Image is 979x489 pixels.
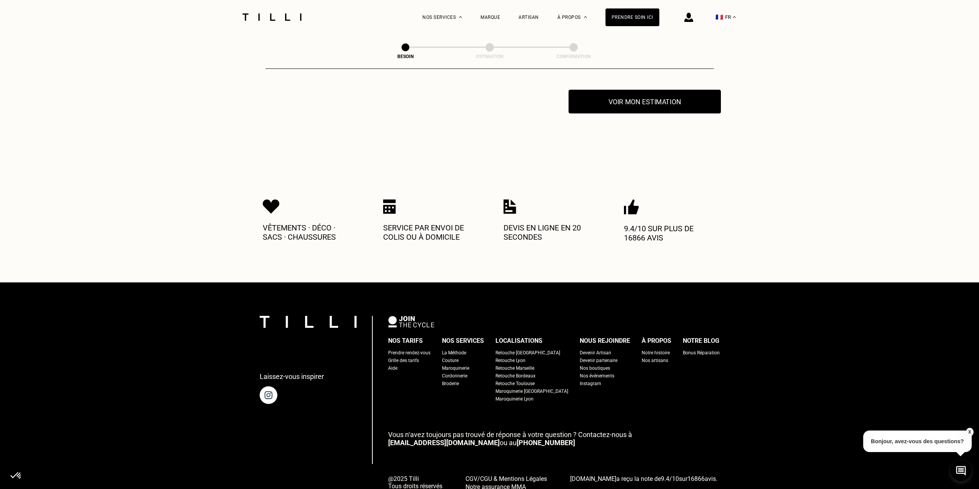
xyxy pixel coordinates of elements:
img: logo Join The Cycle [388,316,434,327]
a: Couture [442,357,459,364]
p: 9.4/10 sur plus de 16866 avis [624,224,716,242]
img: Menu déroulant à propos [584,16,587,18]
a: Broderie [442,380,459,387]
p: Vêtements · Déco · Sacs · Chaussures [263,223,355,242]
div: Confirmation [535,54,612,59]
a: Maroquinerie Lyon [495,395,534,403]
button: X [966,428,973,436]
a: Grille des tarifs [388,357,419,364]
a: CGV/CGU & Mentions Légales [465,474,547,482]
img: Logo du service de couturière Tilli [240,13,304,21]
a: Devenir Artisan [580,349,611,357]
a: Retouche Lyon [495,357,525,364]
div: Nos tarifs [388,335,423,347]
a: Marque [480,15,500,20]
a: Artisan [519,15,539,20]
a: Cordonnerie [442,372,467,380]
div: Localisations [495,335,542,347]
div: Estimation [451,54,528,59]
div: Nous rejoindre [580,335,630,347]
div: À propos [642,335,671,347]
a: Prendre soin ici [605,8,659,26]
a: [PHONE_NUMBER] [517,439,575,447]
span: 9.4 [661,475,669,482]
span: / [661,475,679,482]
span: CGV/CGU & Mentions Légales [465,475,547,482]
p: Laissez-vous inspirer [260,372,324,381]
a: La Méthode [442,349,466,357]
span: @2025 Tilli [388,475,442,482]
p: ou au [388,431,720,447]
div: Besoin [367,54,444,59]
span: [DOMAIN_NAME] [570,475,616,482]
img: menu déroulant [733,16,736,18]
p: Devis en ligne en 20 secondes [504,223,596,242]
span: 16866 [687,475,705,482]
a: Aide [388,364,397,372]
div: Nos services [442,335,484,347]
img: Icon [383,199,396,214]
a: Retouche Marseille [495,364,534,372]
img: Menu déroulant [459,16,462,18]
button: Voir mon estimation [569,90,721,113]
img: Icon [504,199,516,214]
img: icône connexion [684,13,693,22]
a: Prendre rendez-vous [388,349,430,357]
a: Nos événements [580,372,614,380]
p: Bonjour, avez-vous des questions? [863,431,972,452]
img: Icon [624,199,639,215]
span: a reçu la note de sur avis. [570,475,717,482]
span: 🇫🇷 [715,13,723,21]
a: Retouche [GEOGRAPHIC_DATA] [495,349,560,357]
a: Nos artisans [642,357,668,364]
img: page instagram de Tilli une retoucherie à domicile [260,386,277,404]
a: [EMAIL_ADDRESS][DOMAIN_NAME] [388,439,500,447]
a: Bonus Réparation [683,349,720,357]
a: Notre histoire [642,349,670,357]
span: 10 [672,475,679,482]
a: Devenir partenaire [580,357,617,364]
a: Retouche Toulouse [495,380,535,387]
img: Icon [263,199,280,214]
a: Retouche Bordeaux [495,372,535,380]
a: Maroquinerie [GEOGRAPHIC_DATA] [495,387,568,395]
img: logo Tilli [260,316,357,328]
a: Maroquinerie [442,364,469,372]
a: Nos boutiques [580,364,610,372]
a: Instagram [580,380,601,387]
p: Service par envoi de colis ou à domicile [383,223,475,242]
span: Vous n‘avez toujours pas trouvé de réponse à votre question ? Contactez-nous à [388,431,632,439]
div: Notre blog [683,335,719,347]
